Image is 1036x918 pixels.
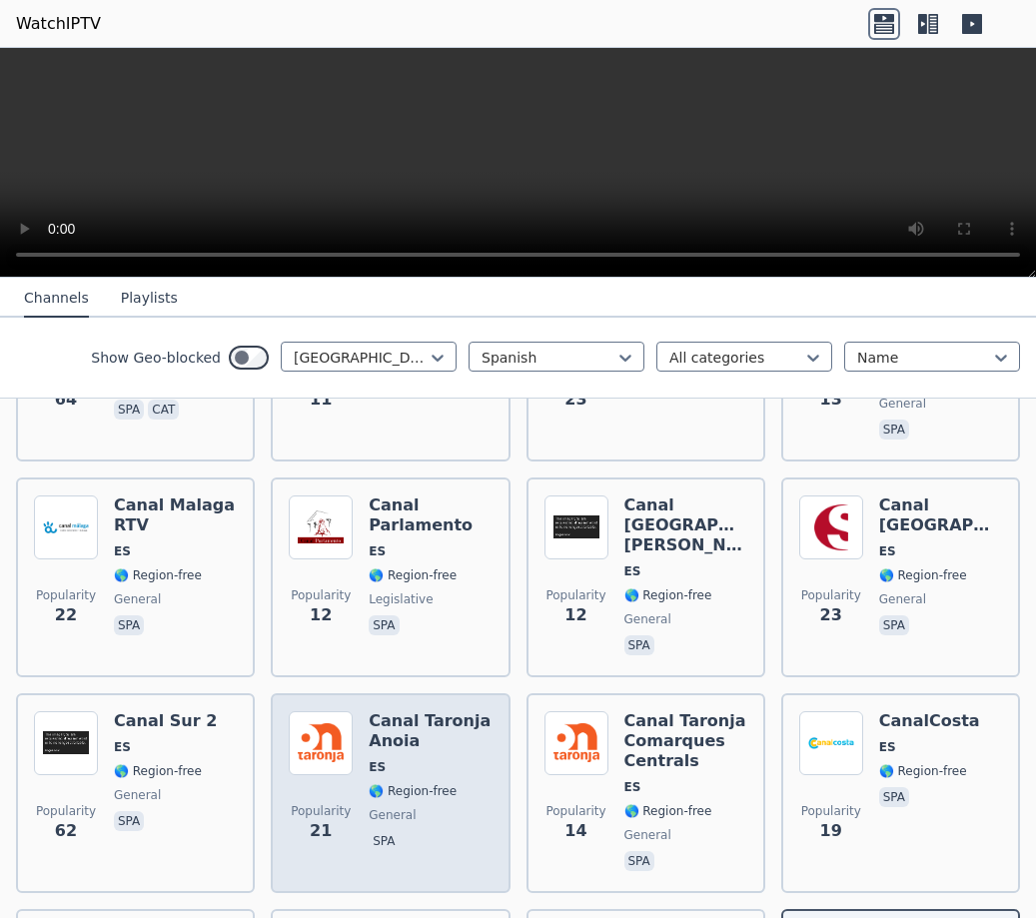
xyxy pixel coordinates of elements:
[114,763,202,779] span: 🌎 Region-free
[369,591,433,607] span: legislative
[114,711,217,731] h6: Canal Sur 2
[369,783,457,799] span: 🌎 Region-free
[820,819,842,843] span: 19
[624,779,641,795] span: ES
[34,711,98,775] img: Canal Sur 2
[624,563,641,579] span: ES
[545,587,605,603] span: Popularity
[36,803,96,819] span: Popularity
[55,388,77,412] span: 64
[369,543,386,559] span: ES
[879,495,1002,535] h6: Canal [GEOGRAPHIC_DATA]
[114,400,144,420] p: spa
[879,396,926,412] span: general
[310,388,332,412] span: 11
[624,587,712,603] span: 🌎 Region-free
[114,591,161,607] span: general
[91,348,221,368] label: Show Geo-blocked
[801,587,861,603] span: Popularity
[16,12,101,36] a: WatchIPTV
[624,495,747,555] h6: Canal [GEOGRAPHIC_DATA][PERSON_NAME]
[879,567,967,583] span: 🌎 Region-free
[55,603,77,627] span: 22
[369,615,399,635] p: spa
[291,803,351,819] span: Popularity
[369,807,416,823] span: general
[34,495,98,559] img: Canal Malaga RTV
[369,831,399,851] p: spa
[801,803,861,819] span: Popularity
[369,711,492,751] h6: Canal Taronja Anoia
[114,495,237,535] h6: Canal Malaga RTV
[55,819,77,843] span: 62
[289,495,353,559] img: Canal Parlamento
[310,603,332,627] span: 12
[879,615,909,635] p: spa
[289,711,353,775] img: Canal Taronja Anoia
[369,759,386,775] span: ES
[114,787,161,803] span: general
[114,615,144,635] p: spa
[624,611,671,627] span: general
[624,635,654,655] p: spa
[624,851,654,871] p: spa
[369,567,457,583] span: 🌎 Region-free
[879,591,926,607] span: general
[114,811,144,831] p: spa
[624,711,747,771] h6: Canal Taronja Comarques Centrals
[121,280,178,318] button: Playlists
[820,388,842,412] span: 13
[544,711,608,775] img: Canal Taronja Comarques Centrals
[879,420,909,440] p: spa
[799,711,863,775] img: CanalCosta
[310,819,332,843] span: 21
[114,567,202,583] span: 🌎 Region-free
[114,739,131,755] span: ES
[879,543,896,559] span: ES
[545,803,605,819] span: Popularity
[624,827,671,843] span: general
[879,711,980,731] h6: CanalCosta
[564,388,586,412] span: 23
[799,495,863,559] img: Canal Sierra de Cadiz
[36,587,96,603] span: Popularity
[879,739,896,755] span: ES
[369,495,492,535] h6: Canal Parlamento
[114,543,131,559] span: ES
[820,603,842,627] span: 23
[879,787,909,807] p: spa
[148,400,179,420] p: cat
[24,280,89,318] button: Channels
[544,495,608,559] img: Canal San Roque
[879,763,967,779] span: 🌎 Region-free
[564,819,586,843] span: 14
[564,603,586,627] span: 12
[291,587,351,603] span: Popularity
[624,803,712,819] span: 🌎 Region-free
